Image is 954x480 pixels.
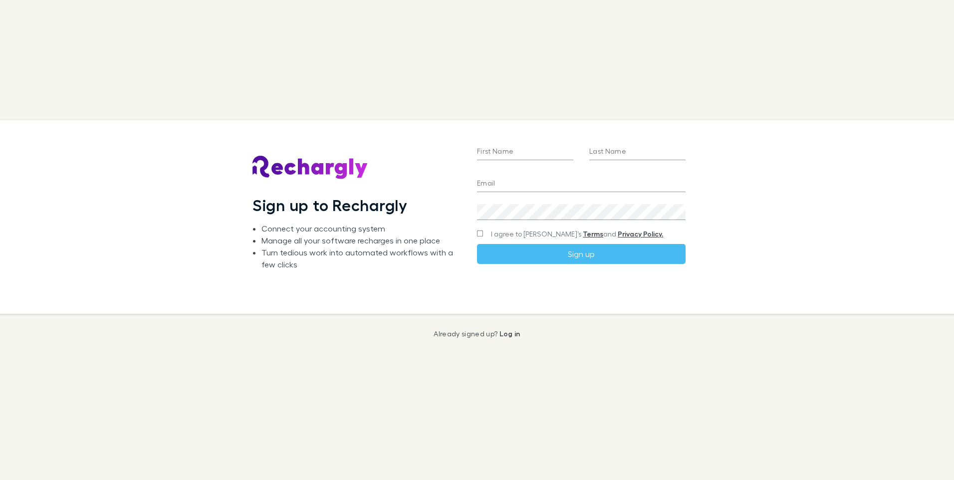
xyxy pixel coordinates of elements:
a: Terms [583,230,603,238]
li: Connect your accounting system [261,223,461,235]
h1: Sign up to Rechargly [252,196,408,215]
img: Rechargly's Logo [252,156,368,180]
p: Already signed up? [434,330,520,338]
li: Turn tedious work into automated workflows with a few clicks [261,246,461,270]
a: Privacy Policy. [618,230,663,238]
li: Manage all your software recharges in one place [261,235,461,246]
button: Sign up [477,244,686,264]
a: Log in [499,329,520,338]
span: I agree to [PERSON_NAME]’s and [491,229,663,239]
